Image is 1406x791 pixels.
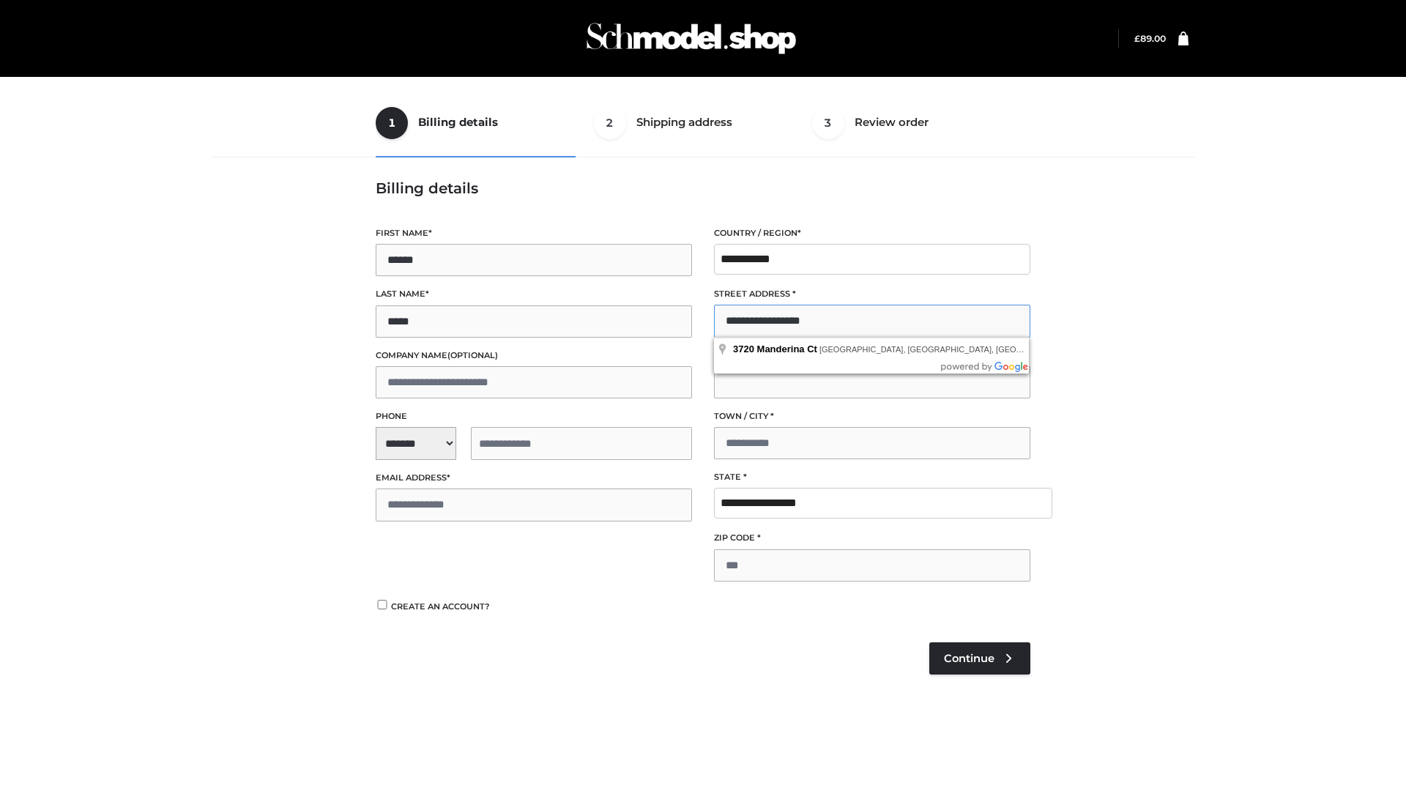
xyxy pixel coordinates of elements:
label: Company name [376,349,692,363]
label: First name [376,226,692,240]
label: Email address [376,471,692,485]
label: Last name [376,287,692,301]
span: [GEOGRAPHIC_DATA], [GEOGRAPHIC_DATA], [GEOGRAPHIC_DATA] [819,345,1080,354]
span: 3720 [733,343,754,354]
label: Country / Region [714,226,1030,240]
span: Manderina Ct [757,343,817,354]
span: £ [1134,33,1140,44]
input: Create an account? [376,600,389,609]
label: Town / City [714,409,1030,423]
a: Continue [929,642,1030,675]
a: £89.00 [1134,33,1166,44]
label: Street address [714,287,1030,301]
label: State [714,470,1030,484]
img: Schmodel Admin 964 [581,10,801,67]
label: ZIP Code [714,531,1030,545]
label: Phone [376,409,692,423]
h3: Billing details [376,179,1030,197]
span: Create an account? [391,601,490,612]
bdi: 89.00 [1134,33,1166,44]
span: Continue [944,652,994,665]
span: (optional) [447,350,498,360]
